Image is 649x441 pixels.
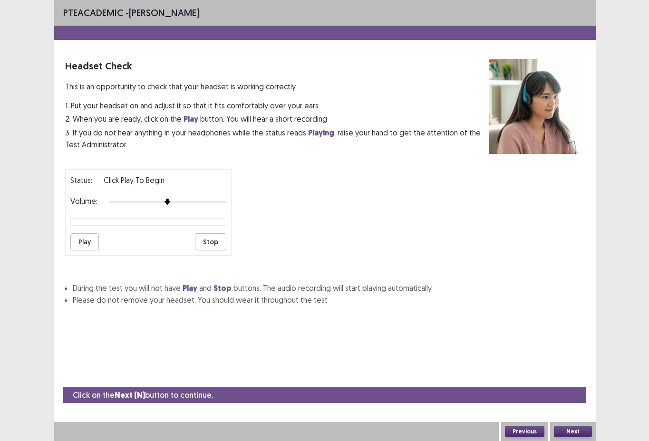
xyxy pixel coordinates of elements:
p: Headset Check [65,59,489,73]
p: - [PERSON_NAME] [63,6,199,20]
span: PTE academic [63,7,123,19]
button: Stop [195,233,226,250]
button: Play [70,233,99,250]
p: Click Play to Begin [104,174,165,186]
strong: Stop [213,283,232,293]
p: 1. Put your headset on and adjust it so that it fits comfortably over your ears [65,100,489,111]
p: Volume: [70,195,97,207]
li: During the test you will not have and buttons. The audio recording will start playing automatically [73,282,584,294]
p: 2. When you are ready, click on the button. You will hear a short recording [65,113,489,125]
p: Status: [70,174,92,186]
li: Please do not remove your headset. You should wear it throughout the test [73,294,584,306]
strong: Play [184,114,198,124]
p: Click on the button to continue. [73,389,213,401]
strong: Playing [308,128,334,138]
img: arrow-thumb [164,199,171,205]
p: This is an opportunity to check that your headset is working correctly. [65,81,489,92]
strong: Play [183,283,197,293]
strong: Next (N) [115,390,145,400]
img: headset test [489,59,584,154]
p: 3. If you do not hear anything in your headphones while the status reads , raise your hand to get... [65,127,489,150]
button: Previous [505,426,544,437]
button: Next [554,426,592,437]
